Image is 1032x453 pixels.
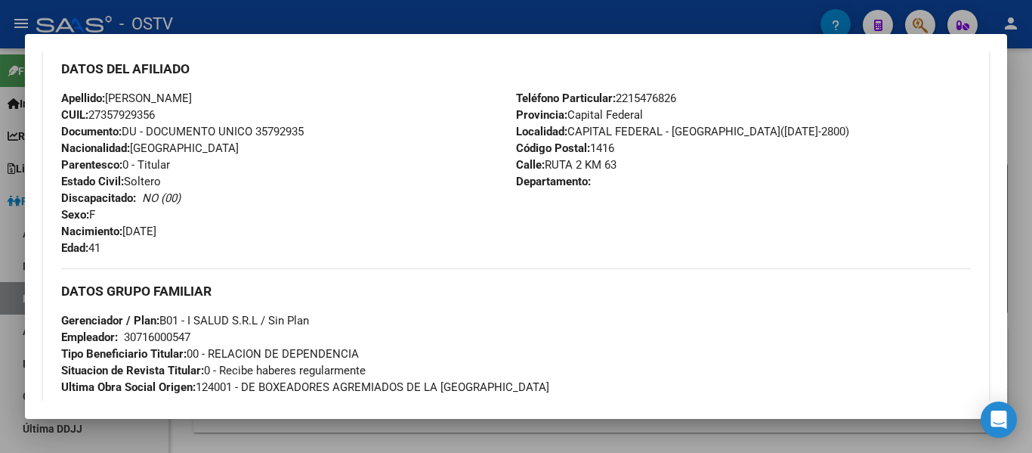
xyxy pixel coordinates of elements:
[61,108,155,122] span: 27357929356
[61,208,95,222] span: F
[142,191,181,205] i: NO (00)
[61,314,159,327] strong: Gerenciador / Plan:
[516,108,567,122] strong: Provincia:
[61,364,204,377] strong: Situacion de Revista Titular:
[61,92,105,105] strong: Apellido:
[61,380,196,394] strong: Ultima Obra Social Origen:
[516,158,616,172] span: RUTA 2 KM 63
[981,402,1017,438] div: Open Intercom Messenger
[516,158,545,172] strong: Calle:
[61,158,170,172] span: 0 - Titular
[61,314,309,327] span: B01 - I SALUD S.R.L / Sin Plan
[61,347,359,361] span: 00 - RELACION DE DEPENDENCIA
[516,108,643,122] span: Capital Federal
[61,225,156,238] span: [DATE]
[516,92,616,105] strong: Teléfono Particular:
[516,125,849,138] span: CAPITAL FEDERAL - [GEOGRAPHIC_DATA]([DATE]-2800)
[61,125,122,138] strong: Documento:
[516,141,590,155] strong: Código Postal:
[61,141,239,155] span: [GEOGRAPHIC_DATA]
[61,380,549,394] span: 124001 - DE BOXEADORES AGREMIADOS DE LA [GEOGRAPHIC_DATA]
[124,329,190,346] div: 30716000547
[61,225,122,238] strong: Nacimiento:
[61,175,161,188] span: Soltero
[61,141,130,155] strong: Nacionalidad:
[61,92,192,105] span: [PERSON_NAME]
[61,330,118,344] strong: Empleador:
[61,241,88,255] strong: Edad:
[61,283,971,299] h3: DATOS GRUPO FAMILIAR
[61,61,971,77] h3: DATOS DEL AFILIADO
[61,175,124,188] strong: Estado Civil:
[61,208,89,222] strong: Sexo:
[61,347,187,361] strong: Tipo Beneficiario Titular:
[61,364,366,377] span: 0 - Recibe haberes regularmente
[516,92,676,105] span: 2215476826
[61,158,122,172] strong: Parentesco:
[516,175,591,188] strong: Departamento:
[516,125,567,138] strong: Localidad:
[61,125,304,138] span: DU - DOCUMENTO UNICO 35792935
[61,241,100,255] span: 41
[61,108,88,122] strong: CUIL:
[516,141,614,155] span: 1416
[61,191,136,205] strong: Discapacitado:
